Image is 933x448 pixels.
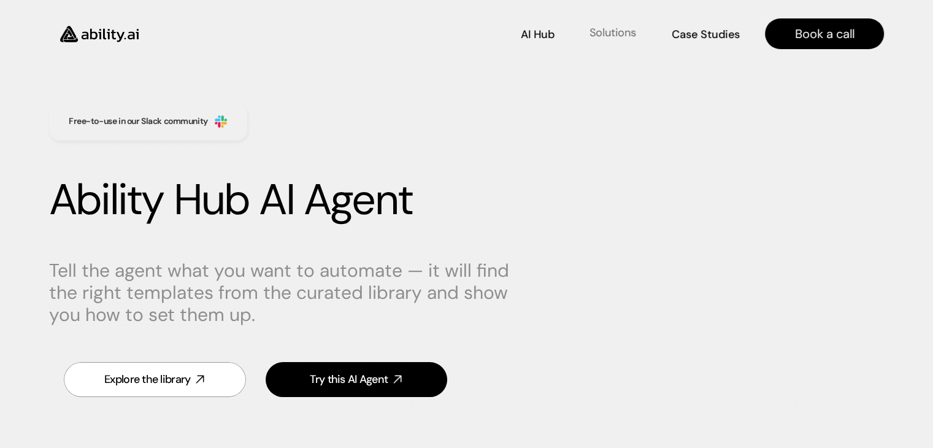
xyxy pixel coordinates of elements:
[156,18,884,49] nav: Main navigation
[521,27,555,42] p: AI Hub
[64,362,246,397] a: Explore the library
[521,23,555,45] a: AI Hub
[310,372,388,387] div: Try this AI Agent
[49,260,515,326] p: Tell the agent what you want to automate — it will find the right templates from the curated libr...
[672,27,740,42] p: Case Studies
[49,174,884,226] h1: Ability Hub AI Agent
[104,372,190,387] div: Explore the library
[588,23,637,45] a: Solutions
[671,23,740,45] a: Case Studies
[589,25,636,41] p: Solutions
[69,115,208,128] h3: Free-to-use in our Slack community
[765,18,884,49] a: Book a call
[795,25,854,42] p: Book a call
[266,362,448,397] a: Try this AI Agent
